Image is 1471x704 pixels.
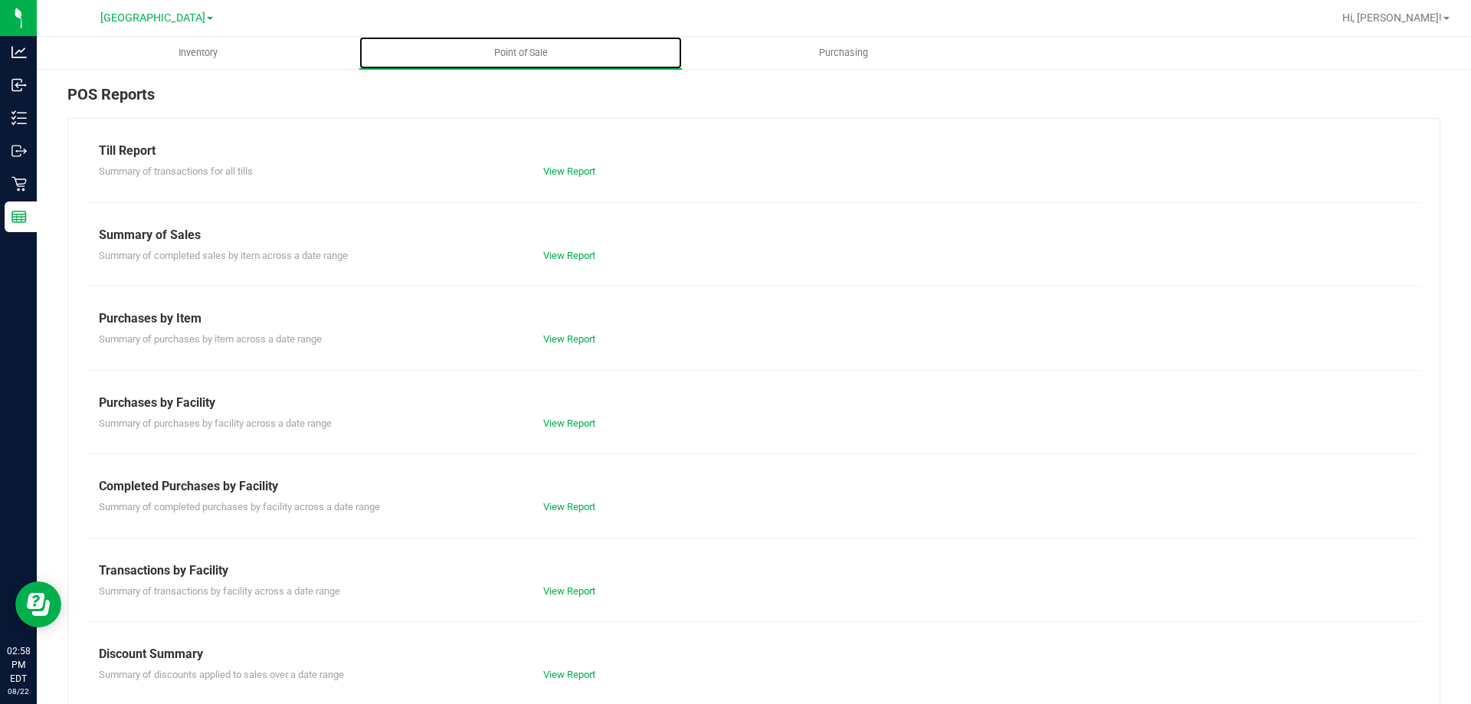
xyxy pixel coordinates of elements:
[15,581,61,627] iframe: Resource center
[37,37,359,69] a: Inventory
[7,644,30,686] p: 02:58 PM EDT
[543,333,595,345] a: View Report
[99,142,1409,160] div: Till Report
[543,501,595,512] a: View Report
[543,165,595,177] a: View Report
[99,585,340,597] span: Summary of transactions by facility across a date range
[99,477,1409,496] div: Completed Purchases by Facility
[99,333,322,345] span: Summary of purchases by item across a date range
[99,501,380,512] span: Summary of completed purchases by facility across a date range
[99,645,1409,663] div: Discount Summary
[99,394,1409,412] div: Purchases by Facility
[11,176,27,192] inline-svg: Retail
[7,686,30,697] p: 08/22
[99,309,1409,328] div: Purchases by Item
[11,44,27,60] inline-svg: Analytics
[99,165,253,177] span: Summary of transactions for all tills
[473,46,568,60] span: Point of Sale
[99,226,1409,244] div: Summary of Sales
[11,77,27,93] inline-svg: Inbound
[543,585,595,597] a: View Report
[798,46,889,60] span: Purchasing
[99,250,348,261] span: Summary of completed sales by item across a date range
[11,143,27,159] inline-svg: Outbound
[11,110,27,126] inline-svg: Inventory
[100,11,205,25] span: [GEOGRAPHIC_DATA]
[158,46,238,60] span: Inventory
[543,250,595,261] a: View Report
[67,83,1440,118] div: POS Reports
[359,37,682,69] a: Point of Sale
[11,209,27,224] inline-svg: Reports
[543,417,595,429] a: View Report
[99,669,344,680] span: Summary of discounts applied to sales over a date range
[1342,11,1442,24] span: Hi, [PERSON_NAME]!
[99,417,332,429] span: Summary of purchases by facility across a date range
[543,669,595,680] a: View Report
[99,562,1409,580] div: Transactions by Facility
[682,37,1004,69] a: Purchasing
